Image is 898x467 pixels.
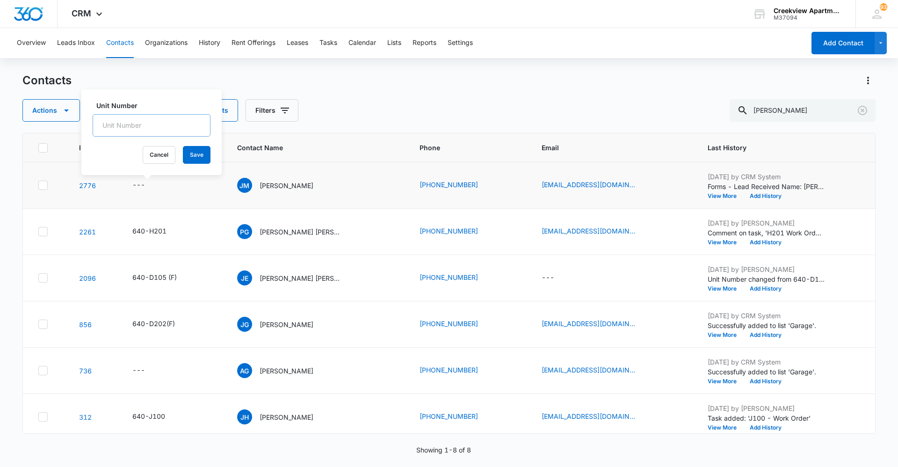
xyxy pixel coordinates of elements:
[708,193,743,199] button: View More
[880,3,887,11] div: notifications count
[145,28,188,58] button: Organizations
[542,319,652,330] div: Email - guzmanjuan825@icloud.com - Select to Edit Field
[708,228,825,238] p: Comment on task, 'H201 Work Order' "Disposal was tripped and jammed, cleared, replaced melted spr...
[237,224,361,239] div: Contact Name - Perla Garcia Soto Jose Juan Zuniga Cruz - Select to Edit Field
[237,409,252,424] span: JH
[260,366,313,376] p: [PERSON_NAME]
[237,317,252,332] span: JG
[743,286,788,292] button: Add History
[542,143,672,153] span: Email
[237,270,361,285] div: Contact Name - Juan Emmanuel Mendez Ceron - Select to Edit Field
[448,28,473,58] button: Settings
[542,226,635,236] a: [EMAIL_ADDRESS][DOMAIN_NAME]
[855,103,870,118] button: Clear
[542,180,635,190] a: [EMAIL_ADDRESS][DOMAIN_NAME]
[708,357,825,367] p: [DATE] by CRM System
[420,319,495,330] div: Phone - (970) 652-5326 - Select to Edit Field
[420,180,478,190] a: [PHONE_NUMBER]
[880,3,887,11] span: 93
[542,365,635,375] a: [EMAIL_ADDRESS][DOMAIN_NAME]
[708,182,825,191] p: Forms - Lead Received Name: [PERSON_NAME] Email: [EMAIL_ADDRESS][DOMAIN_NAME] Phone: [PHONE_NUMBE...
[237,363,330,378] div: Contact Name - Arizbe G Soto-Ramirez - Select to Edit Field
[416,445,471,455] p: Showing 1-8 of 8
[106,28,134,58] button: Contacts
[708,218,825,228] p: [DATE] by [PERSON_NAME]
[79,182,96,190] a: Navigate to contact details page for Juan Mata
[542,272,554,284] div: ---
[774,15,842,21] div: account id
[708,274,825,284] p: Unit Number changed from 640-D105 to 640-D105 (F).
[420,272,478,282] a: [PHONE_NUMBER]
[708,286,743,292] button: View More
[79,274,96,282] a: Navigate to contact details page for Juan Emmanuel Mendez Ceron
[132,411,165,421] div: 640-J100
[246,99,298,122] button: Filters
[96,101,214,110] label: Unit Number
[420,226,478,236] a: [PHONE_NUMBER]
[132,180,145,191] div: ---
[542,180,652,191] div: Email - jmata8373@gmail.com - Select to Edit Field
[237,409,330,424] div: Contact Name - Juanita Hibbard - Select to Edit Field
[420,180,495,191] div: Phone - (385) 626-4406 - Select to Edit Field
[260,320,313,329] p: [PERSON_NAME]
[708,413,825,423] p: Task added: 'J100 - Work Order'
[22,73,72,88] h1: Contacts
[861,73,876,88] button: Actions
[132,180,162,191] div: Unit Number - - Select to Edit Field
[260,412,313,422] p: [PERSON_NAME]
[420,143,506,153] span: Phone
[93,114,210,137] input: Unit Number
[132,319,192,330] div: Unit Number - 640-D202(F) - Select to Edit Field
[708,332,743,338] button: View More
[743,240,788,245] button: Add History
[708,367,825,377] p: Successfully added to list 'Garage'.
[132,272,194,284] div: Unit Number - 640-D105 (F) - Select to Edit Field
[708,311,825,321] p: [DATE] by CRM System
[420,272,495,284] div: Phone - (956) 540-1450 - Select to Edit Field
[237,317,330,332] div: Contact Name - Juan Guzman - Select to Edit Field
[237,143,384,153] span: Contact Name
[260,273,344,283] p: [PERSON_NAME] [PERSON_NAME]
[811,32,875,54] button: Add Contact
[542,411,652,423] div: Email - hibbardjuanita3@gmail.com - Select to Edit Field
[132,226,183,237] div: Unit Number - 640-H201 - Select to Edit Field
[708,321,825,330] p: Successfully added to list 'Garage'.
[237,363,252,378] span: AG
[17,28,46,58] button: Overview
[237,178,330,193] div: Contact Name - Juan Mata - Select to Edit Field
[79,321,92,328] a: Navigate to contact details page for Juan Guzman
[420,365,478,375] a: [PHONE_NUMBER]
[387,28,401,58] button: Lists
[199,28,220,58] button: History
[743,332,788,338] button: Add History
[708,379,743,384] button: View More
[542,272,571,284] div: Email - - Select to Edit Field
[132,319,175,328] div: 640-D202(F)
[79,143,96,153] span: ID
[542,226,652,237] div: Email - perlagarciasoto@gmail.com - Select to Edit Field
[413,28,436,58] button: Reports
[287,28,308,58] button: Leases
[708,264,825,274] p: [DATE] by [PERSON_NAME]
[79,228,96,236] a: Navigate to contact details page for Perla Garcia Soto Jose Juan Zuniga Cruz
[132,226,167,236] div: 640-H201
[348,28,376,58] button: Calendar
[708,425,743,431] button: View More
[730,99,876,122] input: Search Contacts
[708,240,743,245] button: View More
[319,28,337,58] button: Tasks
[542,411,635,421] a: [EMAIL_ADDRESS][DOMAIN_NAME]
[22,99,80,122] button: Actions
[72,8,91,18] span: CRM
[420,411,478,421] a: [PHONE_NUMBER]
[743,193,788,199] button: Add History
[260,181,313,190] p: [PERSON_NAME]
[132,272,177,282] div: 640-D105 (F)
[420,226,495,237] div: Phone - (970) 218-3843 - Select to Edit Field
[743,379,788,384] button: Add History
[79,413,92,421] a: Navigate to contact details page for Juanita Hibbard
[57,28,95,58] button: Leads Inbox
[183,146,210,164] button: Save
[420,365,495,376] div: Phone - (970) 515-8655 - Select to Edit Field
[132,365,145,376] div: ---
